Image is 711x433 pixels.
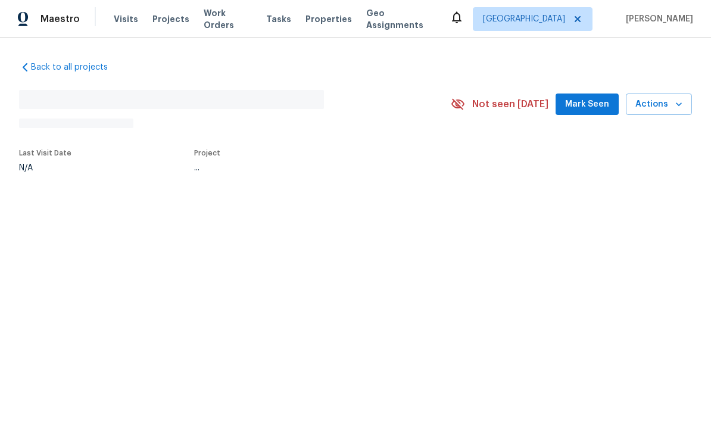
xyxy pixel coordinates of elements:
[472,98,548,110] span: Not seen [DATE]
[565,97,609,112] span: Mark Seen
[366,7,435,31] span: Geo Assignments
[483,13,565,25] span: [GEOGRAPHIC_DATA]
[19,61,133,73] a: Back to all projects
[626,94,692,116] button: Actions
[40,13,80,25] span: Maestro
[19,149,71,157] span: Last Visit Date
[114,13,138,25] span: Visits
[556,94,619,116] button: Mark Seen
[621,13,693,25] span: [PERSON_NAME]
[194,164,423,172] div: ...
[204,7,252,31] span: Work Orders
[305,13,352,25] span: Properties
[635,97,682,112] span: Actions
[152,13,189,25] span: Projects
[266,15,291,23] span: Tasks
[19,164,71,172] div: N/A
[194,149,220,157] span: Project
